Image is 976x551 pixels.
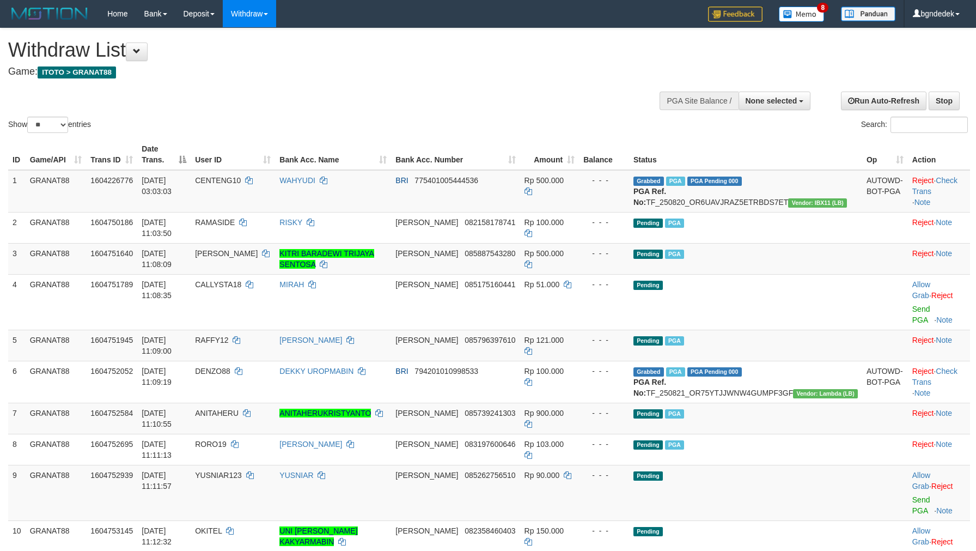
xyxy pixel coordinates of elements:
[633,440,663,450] span: Pending
[931,291,953,300] a: Reject
[666,367,685,377] span: Marked by bgnwinata
[524,249,564,258] span: Rp 500.000
[142,249,172,269] span: [DATE] 11:08:09
[195,367,230,376] span: DENZO88
[279,218,302,227] a: RISKY
[912,409,934,417] a: Reject
[26,274,87,330] td: GRANAT88
[279,280,304,289] a: MIRAH
[908,139,970,170] th: Action
[908,212,970,243] td: ·
[195,249,258,258] span: [PERSON_NAME]
[414,367,478,376] span: Copy 794201010998533 to clipboard
[931,537,953,546] a: Reject
[26,361,87,403] td: GRANAT88
[633,409,663,419] span: Pending
[395,249,458,258] span: [PERSON_NAME]
[279,336,342,344] a: [PERSON_NAME]
[90,249,133,258] span: 1604751640
[90,218,133,227] span: 1604750186
[908,361,970,403] td: · ·
[908,274,970,330] td: ·
[414,176,478,185] span: Copy 775401005444536 to clipboard
[524,440,564,449] span: Rp 103.000
[583,217,625,228] div: - - -
[465,218,515,227] span: Copy 082158178741 to clipboard
[275,139,391,170] th: Bank Acc. Name: activate to sort column ascending
[90,280,133,289] span: 1604751789
[524,218,564,227] span: Rp 100.000
[142,440,172,459] span: [DATE] 11:11:13
[195,280,241,289] span: CALLYSTA18
[195,471,242,480] span: YUSNIAR123
[90,471,133,480] span: 1604752939
[142,471,172,491] span: [DATE] 11:11:57
[90,526,133,535] span: 1604753145
[8,117,91,133] label: Show entries
[137,139,191,170] th: Date Trans.: activate to sort column descending
[912,367,957,386] a: Check Trans
[38,66,116,78] span: ITOTO > GRANAT88
[687,367,742,377] span: PGA Pending
[279,367,353,376] a: DEKKY UROPMABIN
[395,176,408,185] span: BRI
[914,198,931,207] a: Note
[8,243,26,274] td: 3
[26,212,87,243] td: GRANAT88
[142,176,172,196] span: [DATE] 03:03:03
[395,336,458,344] span: [PERSON_NAME]
[142,280,172,300] span: [DATE] 11:08:35
[26,434,87,465] td: GRANAT88
[583,366,625,377] div: - - -
[8,66,640,77] h4: Game:
[395,526,458,535] span: [PERSON_NAME]
[195,526,222,535] span: OKITEL
[8,465,26,520] td: 9
[708,7,762,22] img: Feedback.jpg
[779,7,825,22] img: Button%20Memo.svg
[912,495,930,515] a: Send PGA
[912,367,934,376] a: Reject
[665,250,684,259] span: Marked by bgndedek
[914,389,931,397] a: Note
[142,336,172,355] span: [DATE] 11:09:00
[912,176,957,196] a: Check Trans
[26,403,87,434] td: GRANAT88
[746,96,797,105] span: None selected
[142,218,172,238] span: [DATE] 11:03:50
[633,187,666,207] b: PGA Ref. No:
[279,440,342,449] a: [PERSON_NAME]
[890,117,968,133] input: Search:
[8,39,640,61] h1: Withdraw List
[26,170,87,213] td: GRANAT88
[912,471,930,491] a: Allow Grab
[633,336,663,346] span: Pending
[8,170,26,213] td: 1
[936,218,952,227] a: Note
[583,335,625,346] div: - - -
[195,336,228,344] span: RAFFY12
[936,336,952,344] a: Note
[912,471,931,491] span: ·
[908,434,970,465] td: ·
[629,139,862,170] th: Status
[279,526,357,546] a: UNI [PERSON_NAME] KAKYARMABIN
[524,367,564,376] span: Rp 100.000
[524,280,560,289] span: Rp 51.000
[579,139,629,170] th: Balance
[142,409,172,428] span: [DATE] 11:10:55
[666,177,685,186] span: Marked by bgndara
[86,139,137,170] th: Trans ID: activate to sort column ascending
[195,409,239,417] span: ANITAHERU
[395,280,458,289] span: [PERSON_NAME]
[279,249,374,269] a: KITRI BARADEWI TRIJAYA SENTOSA
[633,281,663,290] span: Pending
[862,139,908,170] th: Op: activate to sort column ascending
[395,367,408,376] span: BRI
[633,250,663,259] span: Pending
[279,409,371,417] a: ANITAHERUKRISTYANTO
[633,219,663,228] span: Pending
[936,506,953,515] a: Note
[195,218,235,227] span: RAMASIDE
[524,176,564,185] span: Rp 500.000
